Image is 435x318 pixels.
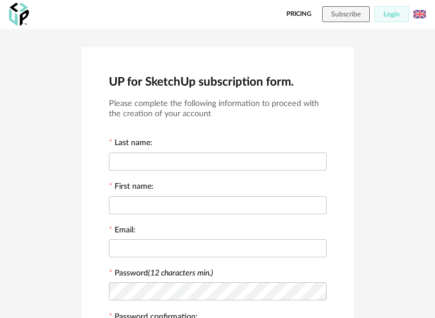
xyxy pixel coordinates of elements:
label: Email: [109,226,136,236]
h2: UP for SketchUp subscription form. [109,74,327,90]
span: Login [383,11,400,18]
h3: Please complete the following information to proceed with the creation of your account [109,99,327,120]
a: Pricing [286,6,311,22]
button: Login [374,6,409,22]
label: Password [115,269,213,277]
label: Last name: [109,139,153,149]
button: Subscribe [322,6,370,22]
img: OXP [9,3,29,26]
img: us [413,8,426,20]
span: Subscribe [331,11,361,18]
i: (12 characters min.) [148,269,213,277]
label: First name: [109,183,154,193]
